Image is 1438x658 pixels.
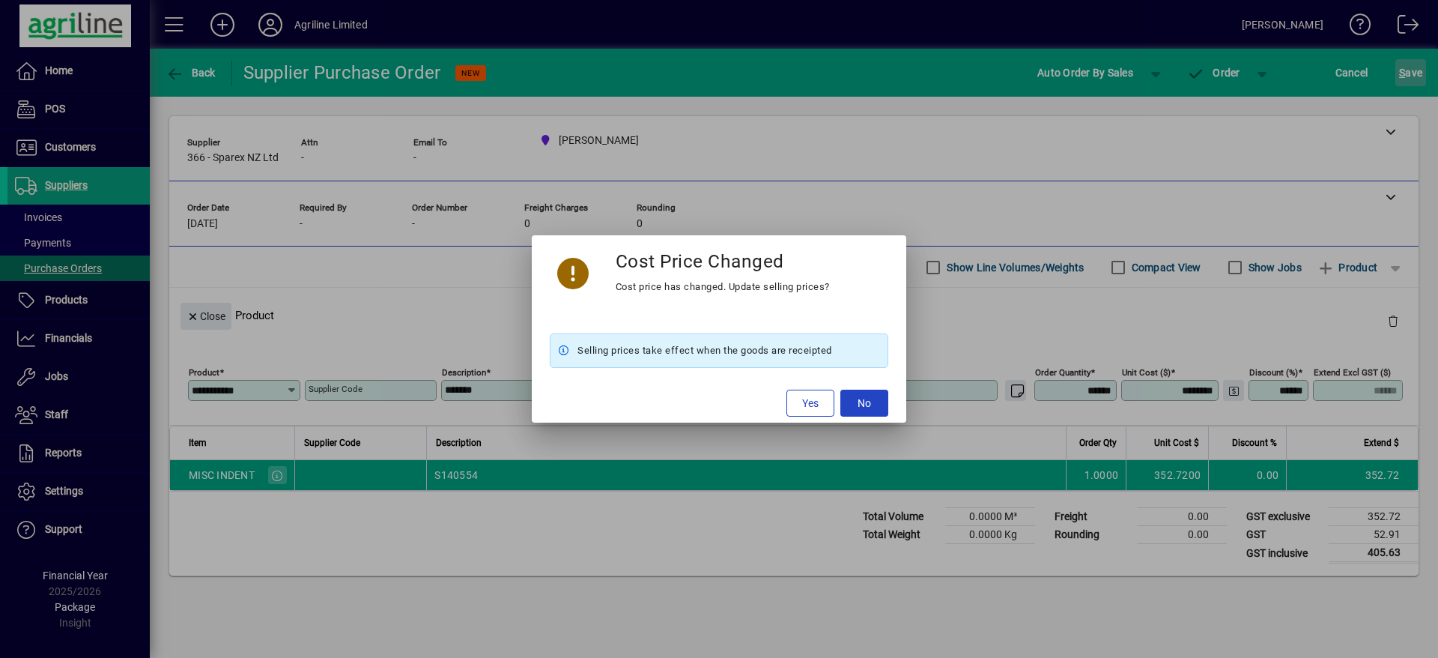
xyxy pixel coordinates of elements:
[840,390,888,417] button: No
[786,390,834,417] button: Yes
[802,396,819,411] span: Yes
[616,278,830,296] div: Cost price has changed. Update selling prices?
[858,396,871,411] span: No
[577,342,832,360] span: Selling prices take effect when the goods are receipted
[616,250,784,272] h3: Cost Price Changed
